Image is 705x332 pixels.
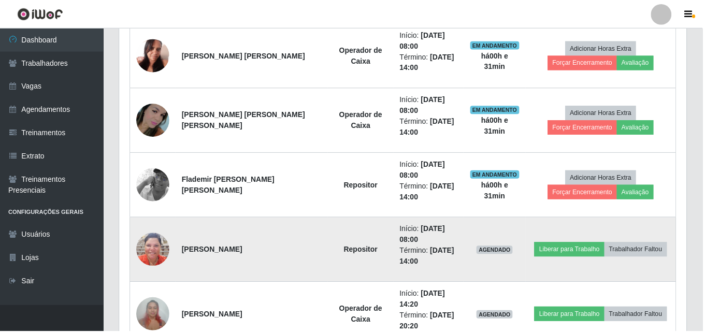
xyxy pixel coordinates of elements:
[619,56,656,70] button: Avaliação
[182,52,306,60] strong: [PERSON_NAME] [PERSON_NAME]
[401,52,459,74] li: Término:
[472,171,521,179] span: EM ANDAMENTO
[182,246,243,254] strong: [PERSON_NAME]
[619,185,656,200] button: Avaliação
[340,305,383,324] strong: Operador de Caixa
[550,121,619,135] button: Forçar Encerramento
[340,46,383,65] strong: Operador de Caixa
[401,225,447,244] time: [DATE] 08:00
[340,111,383,130] strong: Operador de Caixa
[182,311,243,319] strong: [PERSON_NAME]
[401,289,459,311] li: Início:
[137,34,170,78] img: 1749323828428.jpeg
[401,181,459,203] li: Término:
[483,52,510,71] strong: há 00 h e 31 min
[472,106,521,114] span: EM ANDAMENTO
[345,246,379,254] strong: Repositor
[567,171,638,185] button: Adicionar Horas Extra
[550,56,619,70] button: Forçar Encerramento
[536,243,606,257] button: Liberar para Trabalho
[182,111,306,130] strong: [PERSON_NAME] [PERSON_NAME] [PERSON_NAME]
[472,41,521,50] span: EM ANDAMENTO
[567,106,638,121] button: Adicionar Horas Extra
[536,308,606,322] button: Liberar para Trabalho
[401,161,447,180] time: [DATE] 08:00
[137,234,170,267] img: 1732392011322.jpeg
[401,95,459,117] li: Início:
[607,243,669,257] button: Trabalhador Faltou
[619,121,656,135] button: Avaliação
[182,176,276,195] strong: Flademir [PERSON_NAME] [PERSON_NAME]
[567,41,638,56] button: Adicionar Horas Extra
[478,247,514,255] span: AGENDADO
[550,185,619,200] button: Forçar Encerramento
[483,181,510,200] strong: há 00 h e 31 min
[345,181,379,190] strong: Repositor
[401,31,447,50] time: [DATE] 08:00
[401,160,459,181] li: Início:
[401,96,447,115] time: [DATE] 08:00
[137,156,170,215] img: 1677862473540.jpeg
[478,311,514,320] span: AGENDADO
[483,117,510,136] strong: há 00 h e 31 min
[137,84,170,157] img: 1754414166221.jpeg
[401,30,459,52] li: Início:
[17,8,63,21] img: CoreUI Logo
[401,290,447,309] time: [DATE] 14:20
[401,117,459,138] li: Término:
[607,308,669,322] button: Trabalhador Faltou
[401,246,459,268] li: Término:
[401,224,459,246] li: Início:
